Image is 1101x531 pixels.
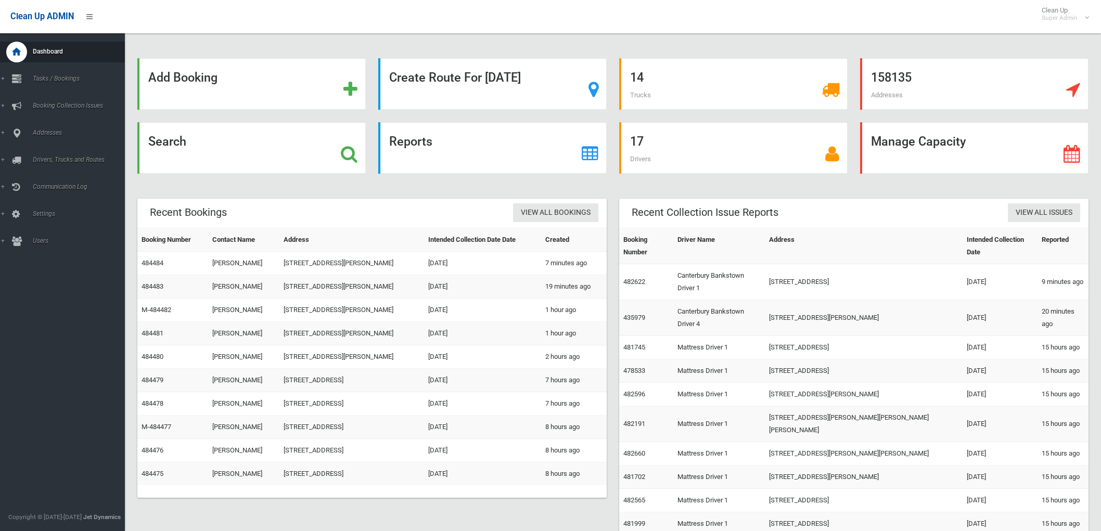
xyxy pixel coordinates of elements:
[10,11,74,21] span: Clean Up ADMIN
[30,156,134,163] span: Drivers, Trucks and Routes
[208,252,279,275] td: [PERSON_NAME]
[765,406,963,442] td: [STREET_ADDRESS][PERSON_NAME][PERSON_NAME][PERSON_NAME]
[765,489,963,512] td: [STREET_ADDRESS]
[963,359,1038,383] td: [DATE]
[963,300,1038,336] td: [DATE]
[623,420,645,428] a: 482191
[765,383,963,406] td: [STREET_ADDRESS][PERSON_NAME]
[541,369,607,392] td: 7 hours ago
[1038,264,1089,300] td: 9 minutes ago
[142,329,163,337] a: 484481
[619,58,848,110] a: 14 Trucks
[1038,228,1089,264] th: Reported
[1036,6,1088,22] span: Clean Up
[765,228,963,264] th: Address
[137,122,366,174] a: Search
[137,228,208,252] th: Booking Number
[963,383,1038,406] td: [DATE]
[389,134,432,149] strong: Reports
[623,367,645,374] a: 478533
[279,299,424,322] td: [STREET_ADDRESS][PERSON_NAME]
[673,383,764,406] td: Mattress Driver 1
[765,264,963,300] td: [STREET_ADDRESS]
[860,58,1089,110] a: 158135 Addresses
[208,439,279,462] td: [PERSON_NAME]
[673,264,764,300] td: Canterbury Bankstown Driver 1
[279,462,424,486] td: [STREET_ADDRESS]
[8,513,82,521] span: Copyright © [DATE]-[DATE]
[424,462,541,486] td: [DATE]
[378,122,607,174] a: Reports
[871,70,912,85] strong: 158135
[279,322,424,345] td: [STREET_ADDRESS][PERSON_NAME]
[424,345,541,369] td: [DATE]
[30,183,134,190] span: Communication Log
[30,129,134,136] span: Addresses
[541,392,607,416] td: 7 hours ago
[619,228,673,264] th: Booking Number
[389,70,521,85] strong: Create Route For [DATE]
[30,75,134,82] span: Tasks / Bookings
[30,210,134,217] span: Settings
[142,259,163,267] a: 484484
[1038,442,1089,465] td: 15 hours ago
[208,322,279,345] td: [PERSON_NAME]
[83,513,121,521] strong: Jet Dynamics
[279,228,424,252] th: Address
[279,345,424,369] td: [STREET_ADDRESS][PERSON_NAME]
[963,406,1038,442] td: [DATE]
[424,299,541,322] td: [DATE]
[424,392,541,416] td: [DATE]
[673,300,764,336] td: Canterbury Bankstown Driver 4
[871,91,903,99] span: Addresses
[765,465,963,489] td: [STREET_ADDRESS][PERSON_NAME]
[1038,300,1089,336] td: 20 minutes ago
[30,48,134,55] span: Dashboard
[541,322,607,345] td: 1 hour ago
[142,423,171,431] a: M-484477
[279,416,424,439] td: [STREET_ADDRESS]
[378,58,607,110] a: Create Route For [DATE]
[623,314,645,321] a: 435979
[623,449,645,457] a: 482660
[541,439,607,462] td: 8 hours ago
[1038,489,1089,512] td: 15 hours ago
[963,465,1038,489] td: [DATE]
[541,228,607,252] th: Created
[860,122,1089,174] a: Manage Capacity
[279,392,424,416] td: [STREET_ADDRESS]
[142,353,163,360] a: 484480
[765,442,963,465] td: [STREET_ADDRESS][PERSON_NAME][PERSON_NAME]
[623,278,645,286] a: 482622
[208,275,279,299] td: [PERSON_NAME]
[1038,465,1089,489] td: 15 hours ago
[142,282,163,290] a: 484483
[1038,383,1089,406] td: 15 hours ago
[424,439,541,462] td: [DATE]
[208,299,279,322] td: [PERSON_NAME]
[1042,14,1078,22] small: Super Admin
[424,252,541,275] td: [DATE]
[541,416,607,439] td: 8 hours ago
[623,520,645,527] a: 481999
[963,489,1038,512] td: [DATE]
[148,134,186,149] strong: Search
[208,369,279,392] td: [PERSON_NAME]
[630,91,651,99] span: Trucks
[142,446,163,454] a: 484476
[279,439,424,462] td: [STREET_ADDRESS]
[208,345,279,369] td: [PERSON_NAME]
[1038,336,1089,359] td: 15 hours ago
[673,336,764,359] td: Mattress Driver 1
[963,336,1038,359] td: [DATE]
[208,228,279,252] th: Contact Name
[30,102,134,109] span: Booking Collection Issues
[765,359,963,383] td: [STREET_ADDRESS]
[619,122,848,174] a: 17 Drivers
[142,306,171,314] a: M-484482
[765,336,963,359] td: [STREET_ADDRESS]
[1008,203,1080,223] a: View All Issues
[148,70,217,85] strong: Add Booking
[623,343,645,351] a: 481745
[673,406,764,442] td: Mattress Driver 1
